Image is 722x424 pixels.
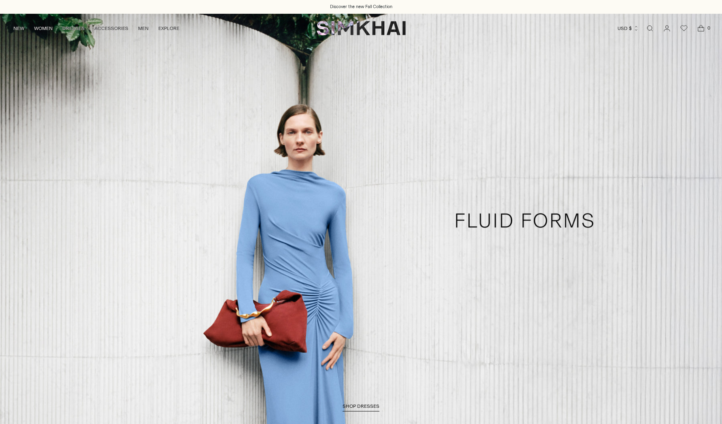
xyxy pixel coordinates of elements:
a: Wishlist [676,20,692,36]
a: EXPLORE [158,19,179,37]
a: SIMKHAI [317,20,406,36]
span: 0 [705,24,712,32]
a: NEW [13,19,24,37]
button: USD $ [618,19,639,37]
a: Open search modal [642,20,658,36]
a: Open cart modal [693,20,709,36]
a: Go to the account page [659,20,675,36]
a: DRESSES [62,19,85,37]
a: WOMEN [34,19,53,37]
a: ACCESSORIES [94,19,128,37]
a: MEN [138,19,149,37]
span: SHOP DRESSES [343,403,379,409]
a: SHOP DRESSES [343,403,379,411]
a: Discover the new Fall Collection [330,4,392,10]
